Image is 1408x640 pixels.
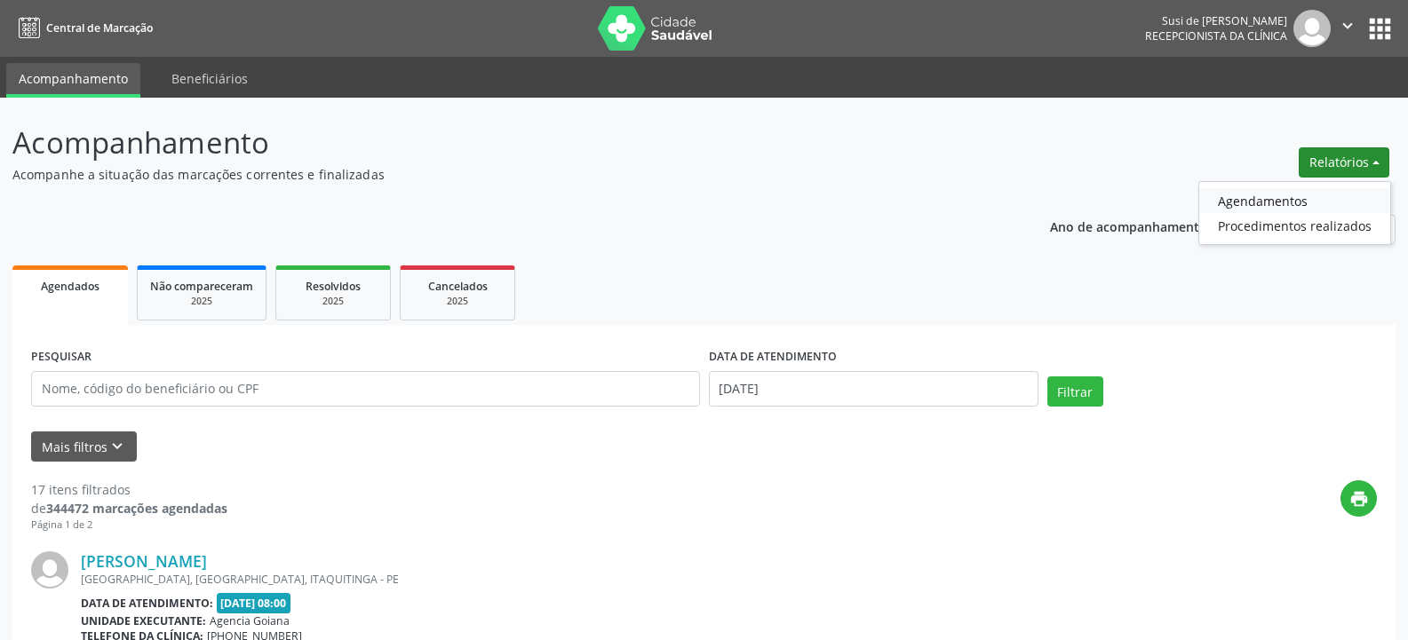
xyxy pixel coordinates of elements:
a: Acompanhamento [6,63,140,98]
i:  [1338,16,1357,36]
a: [PERSON_NAME] [81,551,207,571]
p: Acompanhe a situação das marcações correntes e finalizadas [12,165,981,184]
span: [DATE] 08:00 [217,593,291,613]
button: Relatórios [1299,147,1389,178]
a: Beneficiários [159,63,260,94]
div: de [31,499,227,518]
div: 17 itens filtrados [31,480,227,499]
label: DATA DE ATENDIMENTO [709,344,837,371]
b: Data de atendimento: [81,596,213,611]
a: Procedimentos realizados [1199,213,1390,238]
span: Resolvidos [306,279,361,294]
button: print [1340,480,1377,517]
input: Selecione um intervalo [709,371,1038,407]
div: Susi de [PERSON_NAME] [1145,13,1287,28]
i: keyboard_arrow_down [107,437,127,456]
span: Recepcionista da clínica [1145,28,1287,43]
div: Página 1 de 2 [31,518,227,533]
div: 2025 [150,295,253,308]
div: 2025 [289,295,378,308]
span: Central de Marcação [46,20,153,36]
p: Acompanhamento [12,121,981,165]
i: print [1349,489,1369,509]
ul: Relatórios [1198,181,1391,245]
p: Ano de acompanhamento [1050,215,1207,237]
button: Mais filtroskeyboard_arrow_down [31,431,137,462]
div: [GEOGRAPHIC_DATA], [GEOGRAPHIC_DATA], ITAQUITINGA - PE [81,572,1110,587]
a: Agendamentos [1199,188,1390,213]
label: PESQUISAR [31,344,91,371]
span: Agencia Goiana [210,613,290,628]
span: Cancelados [428,279,488,294]
button:  [1331,10,1364,47]
a: Central de Marcação [12,13,153,43]
b: Unidade executante: [81,613,206,628]
strong: 344472 marcações agendadas [46,500,227,517]
button: apps [1364,13,1396,44]
img: img [31,551,68,589]
div: 2025 [413,295,502,308]
span: Agendados [41,279,99,294]
img: img [1293,10,1331,47]
span: Não compareceram [150,279,253,294]
input: Nome, código do beneficiário ou CPF [31,371,700,407]
button: Filtrar [1047,376,1103,407]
